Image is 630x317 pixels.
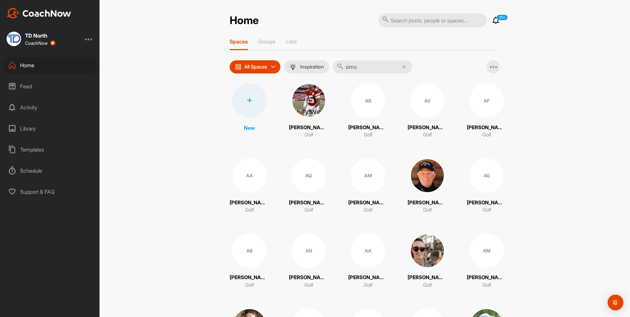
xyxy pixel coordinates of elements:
h2: Home [230,14,259,27]
img: CoachNow [7,8,71,18]
p: All Spaces [244,64,267,70]
p: Golf [304,131,313,139]
img: square_8f70394581506c3bcc207479950997d6.jpg [410,158,444,193]
div: AB [232,234,267,268]
div: AQ [292,158,326,193]
div: Schedule [4,162,97,179]
p: Inspiration [300,64,324,70]
a: AA[PERSON_NAME]Golf [230,158,269,214]
div: Templates [4,141,97,158]
div: AM [351,158,385,193]
p: Golf [423,281,432,289]
p: Golf [304,206,313,214]
div: Open Intercom Messenger [608,295,623,310]
a: AA[PERSON_NAME]Golf [348,234,388,289]
div: AN [292,234,326,268]
p: [PERSON_NAME] [408,199,447,207]
a: AG[PERSON_NAME]Golf [467,158,506,214]
a: AB[PERSON_NAME]Golf [348,83,388,139]
a: [PERSON_NAME]Golf [408,158,447,214]
div: TD North [25,33,55,38]
p: Spaces [230,38,248,45]
p: 250 [497,14,508,20]
div: Feed [4,78,97,95]
p: [PERSON_NAME] [348,199,388,207]
a: AN[PERSON_NAME]Golf [289,234,329,289]
img: icon [235,64,242,70]
div: AA [232,158,267,193]
div: Library [4,120,97,137]
div: AF [470,83,504,118]
a: [PERSON_NAME]Golf [289,83,329,139]
p: Golf [304,281,313,289]
div: AM [470,234,504,268]
p: [PERSON_NAME] [348,274,388,281]
p: [PERSON_NAME] [467,124,506,131]
img: square_7e96bf6f1ed832dc50c9ef4227c9a09c.jpg [410,234,444,268]
div: AA [351,234,385,268]
div: Home [4,57,97,73]
p: New [244,124,255,132]
a: AM[PERSON_NAME]Golf [467,234,506,289]
a: AB[PERSON_NAME]Golf [230,234,269,289]
div: AV [410,83,444,118]
p: Lists [286,38,297,45]
p: [PERSON_NAME] [289,199,329,207]
p: [PERSON_NAME] [408,274,447,281]
p: Golf [482,131,491,139]
a: [PERSON_NAME]Golf [408,234,447,289]
a: AF[PERSON_NAME]Golf [467,83,506,139]
p: [PERSON_NAME] [230,274,269,281]
p: Golf [245,206,254,214]
div: AB [351,83,385,118]
p: [PERSON_NAME] [408,124,447,131]
div: Support & FAQ [4,184,97,200]
p: Golf [423,131,432,139]
input: Search... [333,60,412,73]
img: menuIcon [290,64,296,70]
p: [PERSON_NAME] [230,199,269,207]
a: AM[PERSON_NAME]Golf [348,158,388,214]
img: square_47e2d358829e2cf4792374952dacdaf3.jpg [292,83,326,118]
p: Golf [482,281,491,289]
p: [PERSON_NAME] [467,274,506,281]
p: [PERSON_NAME] [289,124,329,131]
p: Groups [258,38,275,45]
img: square_a2c626d8416b12200a2ebc46ed2e55fa.jpg [7,32,21,46]
p: Golf [364,131,373,139]
p: Golf [364,281,373,289]
div: AG [470,158,504,193]
a: AQ[PERSON_NAME]Golf [289,158,329,214]
p: Golf [423,206,432,214]
p: Golf [482,206,491,214]
a: AV[PERSON_NAME]Golf [408,83,447,139]
p: [PERSON_NAME] [348,124,388,131]
p: [PERSON_NAME] [467,199,506,207]
p: Golf [364,206,373,214]
p: [PERSON_NAME] [289,274,329,281]
div: CoachNow [25,41,55,46]
p: Golf [245,281,254,289]
div: Activity [4,99,97,116]
input: Search posts, people or spaces... [378,14,487,27]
